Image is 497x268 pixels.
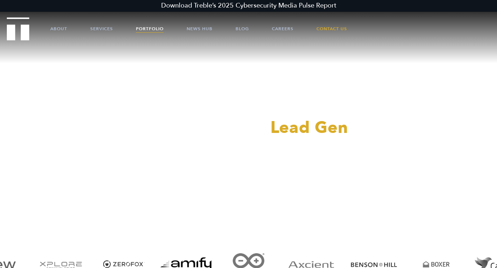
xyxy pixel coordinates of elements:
a: Blog [236,18,249,40]
a: Portfolio [136,18,164,40]
a: Careers [272,18,293,40]
a: Contact Us [316,18,347,40]
span: Lead Gen [270,116,348,139]
img: Treble logo [7,17,29,40]
a: Services [90,18,113,40]
a: About [50,18,67,40]
a: News Hub [187,18,213,40]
